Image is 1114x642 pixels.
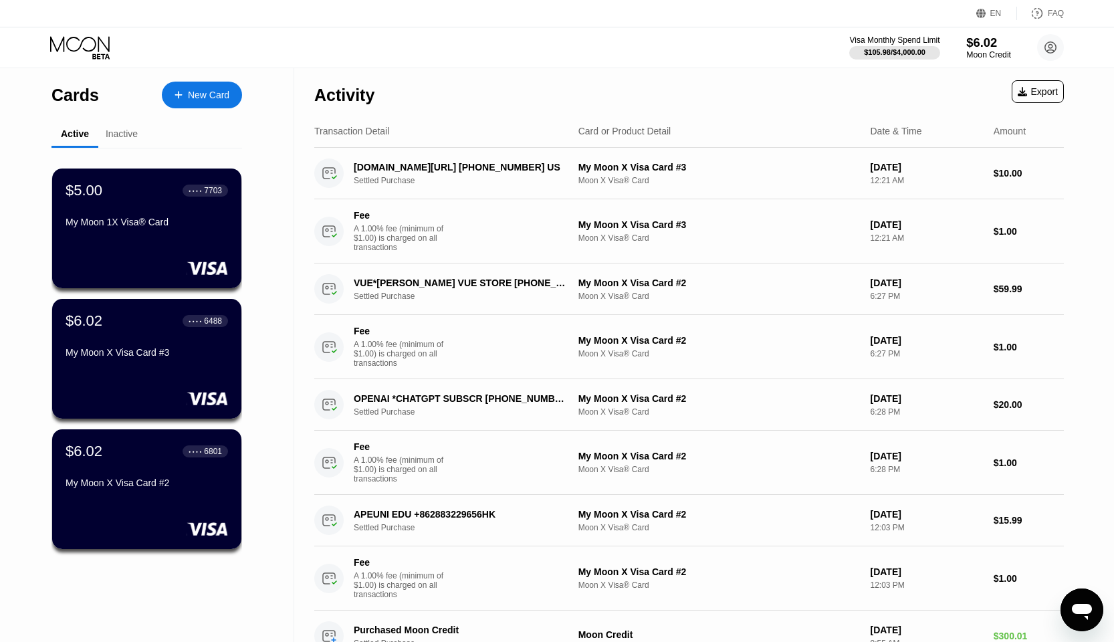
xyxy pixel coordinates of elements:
div: My Moon X Visa Card #2 [578,335,860,346]
div: $6.02 [66,443,102,460]
div: A 1.00% fee (minimum of $1.00) is charged on all transactions [354,340,454,368]
div: ● ● ● ● [189,319,202,323]
div: Settled Purchase [354,292,582,301]
div: Fee [354,326,447,336]
div: $6.02● ● ● ●6801My Moon X Visa Card #2 [52,429,241,549]
iframe: Button to launch messaging window, conversation in progress [1061,588,1103,631]
div: Fee [354,210,447,221]
div: $6.02 [966,35,1011,49]
div: My Moon X Visa Card #2 [578,278,860,288]
div: EN [976,7,1017,20]
div: My Moon X Visa Card #2 [578,509,860,520]
div: $20.00 [994,399,1064,410]
div: Moon X Visa® Card [578,465,860,474]
div: 6:27 PM [870,349,982,358]
div: FAQ [1017,7,1064,20]
div: New Card [188,90,229,101]
div: $6.02 [66,312,102,330]
div: Inactive [106,128,138,139]
div: FeeA 1.00% fee (minimum of $1.00) is charged on all transactionsMy Moon X Visa Card #3Moon X Visa... [314,199,1064,263]
div: Moon X Visa® Card [578,407,860,417]
div: My Moon X Visa Card #2 [578,451,860,461]
div: Transaction Detail [314,126,389,136]
div: [DATE] [870,451,982,461]
div: Settled Purchase [354,523,582,532]
div: $5.00● ● ● ●7703My Moon 1X Visa® Card [52,169,241,288]
div: 6:27 PM [870,292,982,301]
div: Export [1012,80,1064,103]
div: $6.02● ● ● ●6488My Moon X Visa Card #3 [52,299,241,419]
div: Active [61,128,89,139]
div: [DATE] [870,566,982,577]
div: Export [1018,86,1058,97]
div: Moon X Visa® Card [578,176,860,185]
div: $10.00 [994,168,1064,179]
div: APEUNI EDU +862883229656HK [354,509,566,520]
div: [DATE] [870,335,982,346]
div: Visa Monthly Spend Limit [849,35,939,45]
div: Moon X Visa® Card [578,233,860,243]
div: My Moon 1X Visa® Card [66,217,228,227]
div: VUE*[PERSON_NAME] VUE STORE [PHONE_NUMBER] US [354,278,566,288]
div: ● ● ● ● [189,189,202,193]
div: 12:03 PM [870,523,982,532]
div: FAQ [1048,9,1064,18]
div: My Moon X Visa Card #3 [578,219,860,230]
div: $1.00 [994,573,1064,584]
div: 12:21 AM [870,176,982,185]
div: Visa Monthly Spend Limit$105.98/$4,000.00 [849,35,939,60]
div: FeeA 1.00% fee (minimum of $1.00) is charged on all transactionsMy Moon X Visa Card #2Moon X Visa... [314,315,1064,379]
div: 6:28 PM [870,407,982,417]
div: OPENAI *CHATGPT SUBSCR [PHONE_NUMBER] US [354,393,566,404]
div: Moon Credit [578,629,860,640]
div: Amount [994,126,1026,136]
div: Activity [314,86,374,105]
div: $15.99 [994,515,1064,526]
div: [DATE] [870,162,982,173]
div: Moon X Visa® Card [578,523,860,532]
div: [DATE] [870,278,982,288]
div: $1.00 [994,342,1064,352]
div: 6801 [204,447,222,456]
div: APEUNI EDU +862883229656HKSettled PurchaseMy Moon X Visa Card #2Moon X Visa® Card[DATE]12:03 PM$1... [314,495,1064,546]
div: EN [990,9,1002,18]
div: Settled Purchase [354,176,582,185]
div: Fee [354,441,447,452]
div: New Card [162,82,242,108]
div: $5.00 [66,182,102,199]
div: $6.02Moon Credit [966,35,1011,60]
div: Cards [51,86,99,105]
div: A 1.00% fee (minimum of $1.00) is charged on all transactions [354,571,454,599]
div: $105.98 / $4,000.00 [864,48,925,56]
div: 6:28 PM [870,465,982,474]
div: Moon Credit [966,50,1011,60]
div: 7703 [204,186,222,195]
div: A 1.00% fee (minimum of $1.00) is charged on all transactions [354,455,454,484]
div: [DATE] [870,509,982,520]
div: My Moon X Visa Card #3 [578,162,860,173]
div: ● ● ● ● [189,449,202,453]
div: [DATE] [870,219,982,230]
div: FeeA 1.00% fee (minimum of $1.00) is charged on all transactionsMy Moon X Visa Card #2Moon X Visa... [314,431,1064,495]
div: $1.00 [994,226,1064,237]
div: [DOMAIN_NAME][URL] [PHONE_NUMBER] US [354,162,566,173]
div: Fee [354,557,447,568]
div: [DATE] [870,625,982,635]
div: [DATE] [870,393,982,404]
div: 6488 [204,316,222,326]
div: My Moon X Visa Card #2 [66,477,228,488]
div: Moon X Visa® Card [578,292,860,301]
div: $1.00 [994,457,1064,468]
div: Moon X Visa® Card [578,580,860,590]
div: Date & Time [870,126,921,136]
div: $300.01 [994,631,1064,641]
div: My Moon X Visa Card #2 [578,566,860,577]
div: 12:03 PM [870,580,982,590]
div: Settled Purchase [354,407,582,417]
div: My Moon X Visa Card #2 [578,393,860,404]
div: Card or Product Detail [578,126,671,136]
div: VUE*[PERSON_NAME] VUE STORE [PHONE_NUMBER] USSettled PurchaseMy Moon X Visa Card #2Moon X Visa® C... [314,263,1064,315]
div: A 1.00% fee (minimum of $1.00) is charged on all transactions [354,224,454,252]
